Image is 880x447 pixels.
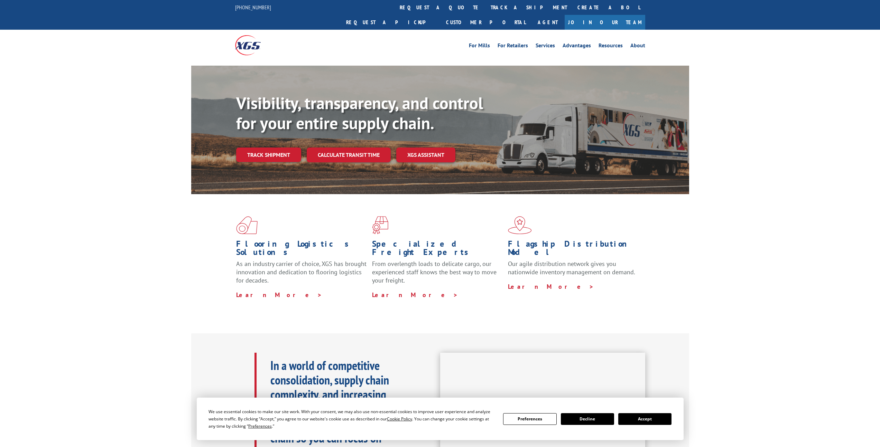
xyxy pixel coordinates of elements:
[236,216,258,234] img: xgs-icon-total-supply-chain-intelligence-red
[236,291,322,299] a: Learn More >
[387,416,412,422] span: Cookie Policy
[236,260,367,284] span: As an industry carrier of choice, XGS has brought innovation and dedication to flooring logistics...
[531,15,565,30] a: Agent
[236,148,301,162] a: Track shipment
[508,240,639,260] h1: Flagship Distribution Model
[498,43,528,50] a: For Retailers
[508,260,635,276] span: Our agile distribution network gives you nationwide inventory management on demand.
[618,413,671,425] button: Accept
[563,43,591,50] a: Advantages
[396,148,455,162] a: XGS ASSISTANT
[565,15,645,30] a: Join Our Team
[197,398,684,440] div: Cookie Consent Prompt
[236,92,483,134] b: Visibility, transparency, and control for your entire supply chain.
[508,216,532,234] img: xgs-icon-flagship-distribution-model-red
[503,413,556,425] button: Preferences
[599,43,623,50] a: Resources
[372,240,503,260] h1: Specialized Freight Experts
[248,423,272,429] span: Preferences
[536,43,555,50] a: Services
[561,413,614,425] button: Decline
[307,148,391,162] a: Calculate transit time
[630,43,645,50] a: About
[508,283,594,291] a: Learn More >
[372,291,458,299] a: Learn More >
[235,4,271,11] a: [PHONE_NUMBER]
[469,43,490,50] a: For Mills
[372,260,503,291] p: From overlength loads to delicate cargo, our experienced staff knows the best way to move your fr...
[441,15,531,30] a: Customer Portal
[209,408,495,430] div: We use essential cookies to make our site work. With your consent, we may also use non-essential ...
[341,15,441,30] a: Request a pickup
[236,240,367,260] h1: Flooring Logistics Solutions
[372,216,388,234] img: xgs-icon-focused-on-flooring-red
